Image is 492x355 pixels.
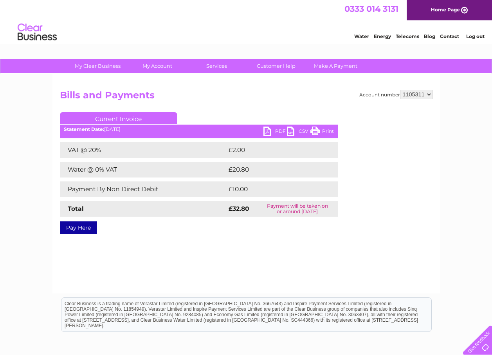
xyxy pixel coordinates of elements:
a: Blog [424,33,435,39]
div: Account number [359,90,433,99]
a: Services [184,59,249,73]
img: logo.png [17,20,57,44]
strong: £32.80 [229,205,249,212]
td: £2.00 [227,142,320,158]
a: Make A Payment [303,59,368,73]
a: Log out [466,33,485,39]
b: Statement Date: [64,126,104,132]
a: Energy [374,33,391,39]
a: Water [354,33,369,39]
a: Customer Help [244,59,308,73]
h2: Bills and Payments [60,90,433,105]
a: Pay Here [60,221,97,234]
td: Payment By Non Direct Debit [60,181,227,197]
a: Telecoms [396,33,419,39]
a: Current Invoice [60,112,177,124]
td: Payment will be taken on or around [DATE] [257,201,338,217]
div: [DATE] [60,127,338,132]
a: 0333 014 3131 [344,4,398,14]
td: £20.80 [227,162,323,177]
a: Contact [440,33,459,39]
div: Clear Business is a trading name of Verastar Limited (registered in [GEOGRAPHIC_DATA] No. 3667643... [61,4,431,38]
a: Print [310,127,334,138]
strong: Total [68,205,84,212]
a: CSV [287,127,310,138]
td: £10.00 [227,181,322,197]
td: Water @ 0% VAT [60,162,227,177]
a: My Clear Business [65,59,130,73]
a: PDF [263,127,287,138]
td: VAT @ 20% [60,142,227,158]
a: My Account [125,59,189,73]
